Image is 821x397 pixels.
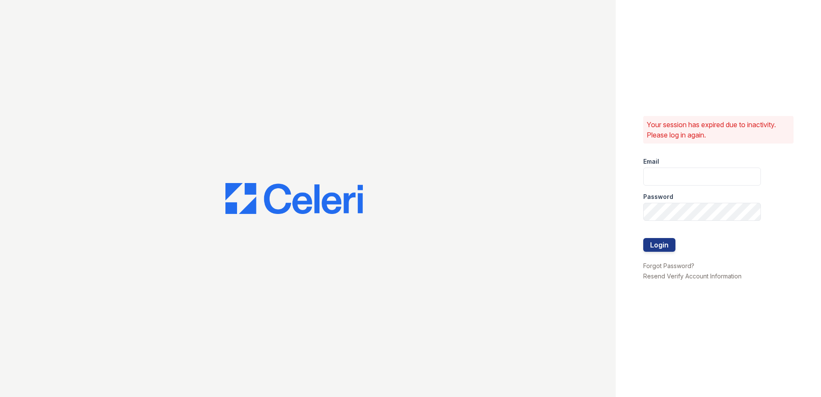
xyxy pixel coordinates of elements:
[643,192,673,201] label: Password
[225,183,363,214] img: CE_Logo_Blue-a8612792a0a2168367f1c8372b55b34899dd931a85d93a1a3d3e32e68fde9ad4.png
[643,272,742,280] a: Resend Verify Account Information
[643,238,675,252] button: Login
[643,262,694,269] a: Forgot Password?
[647,119,790,140] p: Your session has expired due to inactivity. Please log in again.
[643,157,659,166] label: Email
